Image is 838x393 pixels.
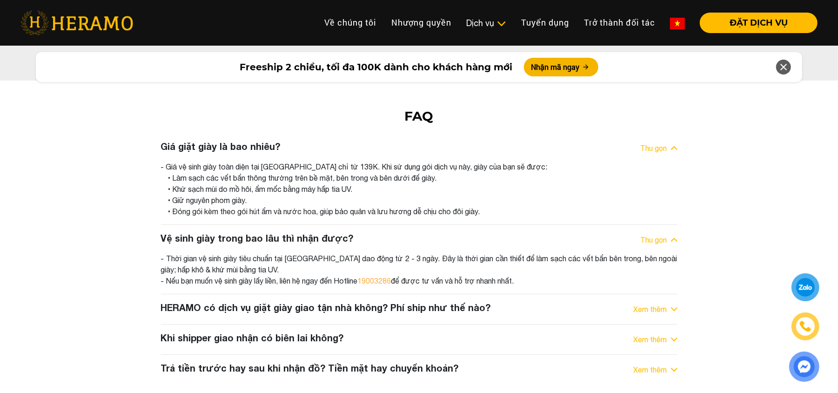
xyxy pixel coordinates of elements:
[168,172,677,183] div: • Làm sạch các vết bẩn thông thường trên bề mặt, bên trong và bên dưới đế giày.
[671,338,677,341] img: arrow_down.svg
[161,302,491,313] h3: HERAMO có dịch vụ giặt giày giao tận nhà không? Phí ship như thế nào?
[641,142,667,154] a: Thu gọn
[384,13,459,33] a: Nhượng quyền
[792,313,818,339] a: phone-icon
[20,108,818,124] h2: FAQ
[161,253,677,286] div: - Thời gian vệ sinh giày tiêu chuẩn tại [GEOGRAPHIC_DATA] dao động từ 2 - 3 ngày. Đây là thời gia...
[466,17,506,29] div: Dịch vụ
[161,161,677,217] div: - Giá vệ sinh giày toàn diện tại [GEOGRAPHIC_DATA] chỉ từ 139K. Khi sử dụng gói dịch vụ này, giày...
[168,183,677,195] div: • Khử sạch mùi do mồ hôi, ẩm mốc bằng máy hấp tia UV.
[358,277,391,285] a: 19003286
[240,60,513,74] span: Freeship 2 chiều, tối đa 100K dành cho khách hàng mới
[161,141,281,152] h3: Giá giặt giày là bao nhiêu?
[161,362,459,373] h3: Trả tiền trước hay sau khi nhận đồ? Tiền mặt hay chuyển khoản?
[798,319,812,333] img: phone-icon
[671,238,677,242] img: arrow_up.svg
[496,19,506,28] img: subToggleIcon
[168,195,677,206] div: • Giữ nguyên phom giày.
[317,13,384,33] a: Về chúng tôi
[577,13,663,33] a: Trở thành đối tác
[634,364,667,375] a: Xem thêm
[168,206,677,217] div: • Đóng gói kèm theo gói hút ẩm và nước hoa, giúp bảo quản và lưu hương dễ chịu cho đôi giày.
[700,13,818,33] button: ĐẶT DỊCH VỤ
[161,332,344,343] h3: Khi shipper giao nhận có biên lai không?
[692,19,818,27] a: ĐẶT DỊCH VỤ
[671,307,677,311] img: arrow_down.svg
[514,13,577,33] a: Tuyển dụng
[634,334,667,345] a: Xem thêm
[641,234,667,245] a: Thu gọn
[161,232,354,244] h3: Vệ sinh giày trong bao lâu thì nhận được?
[20,11,133,35] img: heramo-logo.png
[671,146,677,150] img: arrow_up.svg
[524,58,598,76] button: Nhận mã ngay
[634,304,667,315] a: Xem thêm
[670,18,685,29] img: vn-flag.png
[671,368,677,372] img: arrow_down.svg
